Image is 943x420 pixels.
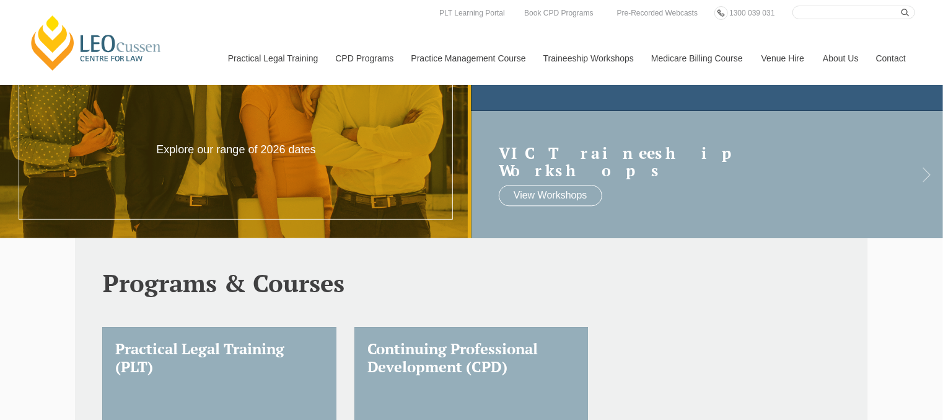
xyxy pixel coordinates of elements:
a: CPD Programs [326,32,401,85]
h2: Programs & Courses [103,269,840,297]
h3: Practical Legal Training (PLT) [115,340,324,376]
a: VIC Traineeship Workshops [499,145,891,179]
a: Venue Hire [752,32,814,85]
a: Medicare Billing Course [642,32,752,85]
a: Contact [867,32,915,85]
span: 1300 039 031 [729,9,774,17]
a: About Us [814,32,867,85]
a: [PERSON_NAME] Centre for Law [28,14,165,72]
p: Explore our range of 2026 dates [142,143,331,157]
a: Pre-Recorded Webcasts [614,6,701,20]
h3: Continuing Professional Development (CPD) [367,340,576,376]
a: View Workshops [499,185,602,207]
a: Book CPD Programs [521,6,596,20]
a: PLT Learning Portal [436,6,508,20]
a: Practical Legal Training [219,32,327,85]
a: Traineeship Workshops [534,32,642,85]
iframe: LiveChat chat widget [860,337,912,389]
a: Practice Management Course [402,32,534,85]
a: 1300 039 031 [726,6,778,20]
